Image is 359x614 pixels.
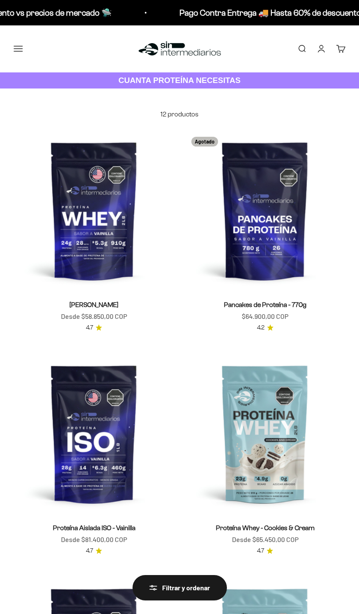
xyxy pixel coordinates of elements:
sale-price: Desde $58.850,00 COP [61,311,127,322]
span: 4.7 [86,323,93,332]
a: Pancakes de Proteína - 770g [224,301,307,308]
p: 12 productos [14,109,345,120]
a: 4.74.7 de 5.0 estrellas [86,546,102,556]
strong: CUANTA PROTEÍNA NECESITAS [119,76,241,85]
a: 4.24.2 de 5.0 estrellas [257,323,273,332]
a: 4.74.7 de 5.0 estrellas [257,546,273,556]
span: 4.7 [257,546,264,556]
a: [PERSON_NAME] [69,301,119,308]
div: Filtrar y ordenar [149,582,210,593]
a: Proteína Whey - Cookies & Cream [216,524,315,531]
sale-price: Desde $65.450,00 COP [232,534,298,545]
sale-price: Desde $81.400,00 COP [61,534,127,545]
button: Filtrar y ordenar [133,575,227,600]
a: 4.74.7 de 5.0 estrellas [86,323,102,332]
sale-price: $64.900,00 COP [242,311,288,322]
span: 4.2 [257,323,265,332]
span: 4.7 [86,546,93,556]
a: Proteína Aislada ISO - Vainilla [53,524,135,531]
